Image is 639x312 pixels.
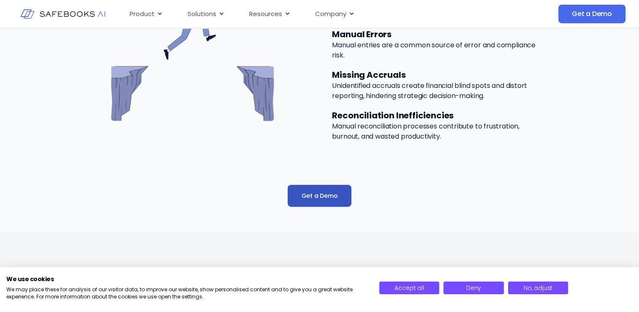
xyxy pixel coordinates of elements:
[558,5,625,23] a: Get a Demo
[188,9,216,19] span: Solutions
[6,286,367,301] p: We may place these for analysis of our visitor data, to improve our website, show personalised co...
[123,6,486,22] nav: Menu
[379,282,440,294] button: Accept all cookies
[123,6,486,22] div: Menu Toggle
[332,121,541,142] p: Manual reconciliation processes contribute to frustration, burnout, and wasted productivity.​
[249,9,282,19] span: Resources
[130,9,155,19] span: Product
[332,81,541,101] p: Unidentified accruals create financial blind spots and distort reporting, hindering strategic dec...
[394,284,424,292] span: Accept all
[332,40,541,60] p: Manual entries are a common source of error and compliance risk.​
[572,10,612,18] span: Get a Demo
[508,282,568,294] button: Adjust cookie preferences
[466,284,481,292] span: Deny
[6,275,367,283] h2: We use cookies
[443,282,504,294] button: Deny all cookies
[332,28,392,40] span: Manual Errors​
[524,284,552,292] span: No, adjust
[315,9,346,19] span: Company
[332,109,454,121] span: Reconciliation Inefficiencies​
[288,185,351,207] a: Get a Demo
[301,192,337,200] span: Get a Demo
[332,69,405,81] span: Missing Accruals​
